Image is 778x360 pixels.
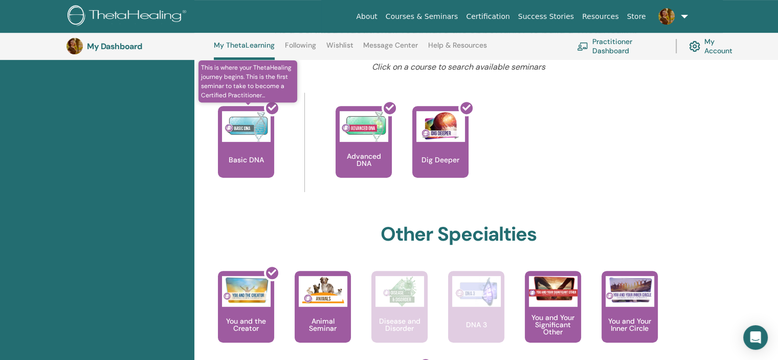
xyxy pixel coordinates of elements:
[623,7,650,26] a: Store
[743,325,768,350] div: Open Intercom Messenger
[375,276,424,307] img: Disease and Disorder
[658,8,675,25] img: default.jpg
[529,276,577,301] img: You and Your Significant Other
[255,61,662,73] p: Click on a course to search available seminars
[577,42,588,50] img: chalkboard-teacher.svg
[222,111,271,142] img: Basic DNA
[68,5,190,28] img: logo.png
[382,7,462,26] a: Courses & Seminars
[417,156,463,163] p: Dig Deeper
[525,314,581,335] p: You and Your Significant Other
[416,111,465,142] img: Dig Deeper
[218,317,274,332] p: You and the Creator
[577,35,663,57] a: Practitioner Dashboard
[689,38,700,54] img: cog.svg
[514,7,578,26] a: Success Stories
[412,106,469,198] a: Dig Deeper Dig Deeper
[689,35,741,57] a: My Account
[218,106,274,198] a: This is where your ThetaHealing journey begins. This is the first seminar to take to become a Cer...
[340,111,388,142] img: Advanced DNA
[326,41,353,57] a: Wishlist
[381,223,537,246] h2: Other Specialties
[66,38,83,54] img: default.jpg
[462,7,514,26] a: Certification
[87,41,189,51] h3: My Dashboard
[222,276,271,304] img: You and the Creator
[285,41,316,57] a: Following
[336,153,392,167] p: Advanced DNA
[363,41,418,57] a: Message Center
[452,276,501,307] img: DNA 3
[606,276,654,304] img: You and Your Inner Circle
[371,317,428,332] p: Disease and Disorder
[295,317,351,332] p: Animal Seminar
[578,7,623,26] a: Resources
[602,317,658,332] p: You and Your Inner Circle
[214,41,275,60] a: My ThetaLearning
[462,321,491,328] p: DNA 3
[299,276,347,307] img: Animal Seminar
[428,41,487,57] a: Help & Resources
[198,60,297,102] span: This is where your ThetaHealing journey begins. This is the first seminar to take to become a Cer...
[336,106,392,198] a: Advanced DNA Advanced DNA
[352,7,381,26] a: About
